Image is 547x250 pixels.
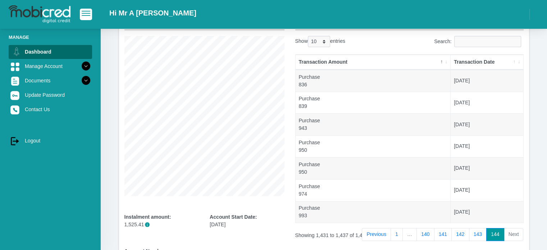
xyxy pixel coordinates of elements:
td: Purchase 839 [296,92,451,114]
td: Purchase 974 [296,179,451,201]
p: 1,525.41 [124,221,199,228]
td: Purchase 950 [296,135,451,157]
td: [DATE] [451,113,523,135]
td: Purchase 950 [296,157,451,179]
a: Manage Account [9,59,92,73]
b: Instalment amount: [124,214,171,220]
a: Previous [362,228,391,241]
td: [DATE] [451,135,523,157]
td: Purchase 993 [296,201,451,223]
b: Account Start Date: [210,214,257,220]
span: i [145,222,150,227]
a: Logout [9,134,92,147]
div: Showing 1,431 to 1,437 of 1,437 entries [295,227,384,239]
a: 142 [451,228,469,241]
a: 1 [391,228,403,241]
td: Purchase 943 [296,113,451,135]
th: Transaction Date: activate to sort column ascending [451,55,523,70]
td: Purchase 836 [296,70,451,92]
a: Documents [9,74,92,87]
div: [DATE] [210,213,284,228]
td: [DATE] [451,157,523,179]
h2: Hi Mr A [PERSON_NAME] [109,9,196,17]
a: Dashboard [9,45,92,59]
a: 143 [469,228,487,241]
a: 140 [416,228,434,241]
td: [DATE] [451,179,523,201]
a: 141 [434,228,452,241]
a: Update Password [9,88,92,102]
img: logo-mobicred.svg [9,5,70,23]
td: [DATE] [451,201,523,223]
td: [DATE] [451,92,523,114]
li: Manage [9,34,92,41]
th: Transaction Amount: activate to sort column descending [296,55,451,70]
select: Showentries [308,36,330,47]
label: Search: [434,36,524,47]
label: Show entries [295,36,345,47]
td: [DATE] [451,70,523,92]
input: Search: [454,36,521,47]
a: 144 [486,228,504,241]
a: Contact Us [9,103,92,116]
